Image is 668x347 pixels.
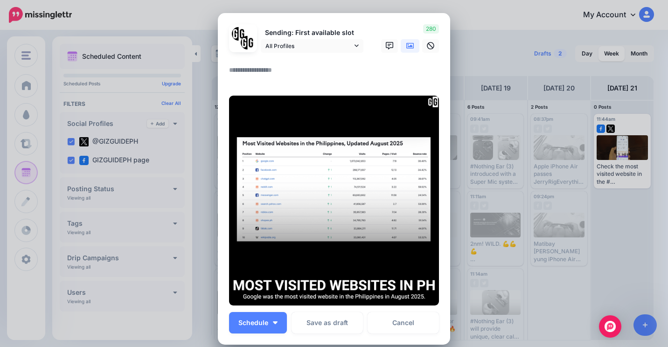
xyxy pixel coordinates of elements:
[232,27,245,41] img: 353459792_649996473822713_4483302954317148903_n-bsa138318.png
[261,39,363,53] a: All Profiles
[292,312,363,333] button: Save as draft
[368,312,439,333] a: Cancel
[599,315,621,338] div: Open Intercom Messenger
[261,28,363,38] p: Sending: First available slot
[423,24,439,34] span: 280
[238,319,268,326] span: Schedule
[229,96,439,305] img: TNK3S3PVM3WJTHBYHRO8N54VQY4XJ6DY.png
[241,36,254,49] img: JT5sWCfR-79925.png
[265,41,352,51] span: All Profiles
[229,312,287,333] button: Schedule
[273,321,278,324] img: arrow-down-white.png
